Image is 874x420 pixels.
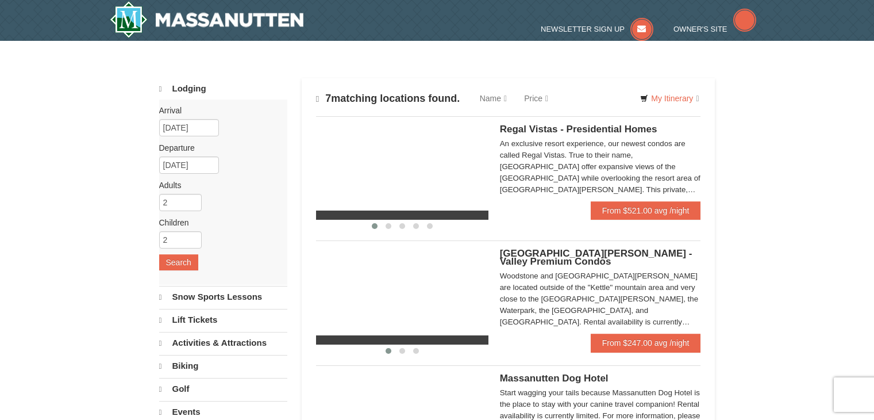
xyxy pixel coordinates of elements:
a: From $247.00 avg /night [591,334,701,352]
span: Regal Vistas - Presidential Homes [500,124,657,135]
a: From $521.00 avg /night [591,201,701,220]
a: Activities & Attractions [159,332,287,354]
span: Massanutten Dog Hotel [500,373,609,384]
a: Newsletter Sign Up [541,25,653,33]
label: Adults [159,180,279,191]
img: Massanutten Resort Logo [110,1,304,38]
label: Arrival [159,105,279,116]
a: My Itinerary [633,90,706,107]
a: Massanutten Resort [110,1,304,38]
a: Owner's Site [673,25,756,33]
a: Name [471,87,515,110]
span: [GEOGRAPHIC_DATA][PERSON_NAME] - Valley Premium Condos [500,248,692,267]
a: Golf [159,378,287,400]
div: Woodstone and [GEOGRAPHIC_DATA][PERSON_NAME] are located outside of the "Kettle" mountain area an... [500,270,701,328]
div: An exclusive resort experience, our newest condos are called Regal Vistas. True to their name, [G... [500,138,701,196]
label: Children [159,217,279,228]
a: Lodging [159,78,287,100]
span: Owner's Site [673,25,727,33]
button: Search [159,254,198,270]
a: Snow Sports Lessons [159,286,287,308]
a: Lift Tickets [159,309,287,331]
label: Departure [159,142,279,154]
a: Price [515,87,557,110]
a: Biking [159,355,287,377]
span: Newsletter Sign Up [541,25,625,33]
